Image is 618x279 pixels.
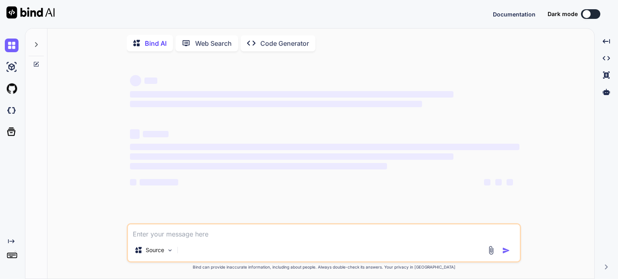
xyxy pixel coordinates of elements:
p: Web Search [195,39,232,48]
span: ‌ [130,129,140,139]
img: darkCloudIdeIcon [5,104,19,117]
span: ‌ [130,101,422,107]
span: ‌ [507,179,513,185]
p: Bind can provide inaccurate information, including about people. Always double-check its answers.... [127,264,521,270]
img: ai-studio [5,60,19,74]
span: ‌ [140,179,178,185]
p: Source [146,246,164,254]
span: ‌ [484,179,490,185]
span: ‌ [495,179,502,185]
span: ‌ [130,91,453,98]
img: chat [5,39,19,52]
span: ‌ [130,75,141,86]
span: ‌ [144,77,157,84]
p: Code Generator [260,39,309,48]
span: ‌ [130,153,453,160]
span: ‌ [130,163,387,169]
span: ‌ [130,144,519,150]
img: Bind AI [6,6,55,18]
img: githubLight [5,82,19,96]
button: Documentation [493,10,536,18]
span: ‌ [143,131,169,137]
span: Dark mode [548,10,578,18]
img: attachment [486,246,496,255]
span: Documentation [493,11,536,18]
p: Bind AI [145,39,167,48]
span: ‌ [130,179,136,185]
img: icon [502,246,510,255]
img: Pick Models [167,247,173,254]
